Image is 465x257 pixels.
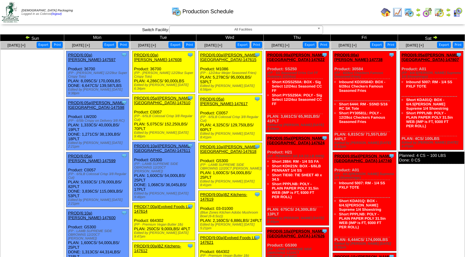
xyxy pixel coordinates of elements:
img: calendarblend.gif [423,7,432,17]
a: PROD(6:05a)[PERSON_NAME][GEOGRAPHIC_DATA]-147598 [68,100,125,110]
button: Print [318,42,329,48]
a: PROD(7:00a)Evolved Foods LL-147614 [134,204,191,214]
a: [DATE] [+] [339,43,357,47]
img: Tooltip [254,96,260,102]
div: Edited by [PERSON_NAME] [DATE] 8:45pm [267,216,329,224]
div: (FP - LAMB SUPREME SIDE OBROWNS 12/20CT [PERSON_NAME]) [134,162,195,173]
div: Product: 664302 PLAN: 250CS / 9,000LBS / 4PLT [132,203,195,240]
div: Edited by [PERSON_NAME] [DATE] 5:21pm [200,223,262,230]
a: Short PYSS250A: POLY - Sig Select 12/24oz Seasoned CC FF [272,93,322,106]
button: Export [236,42,250,48]
img: Tooltip [388,153,395,159]
span: Logged in as Colerost [22,9,73,16]
div: Planned: 4 CS ~ 100 LBS Done: 0 CS [398,152,465,164]
a: PROD(9:00a)BZ Kitchens-147612 [134,244,181,253]
td: Fri [331,35,398,41]
button: Export [103,42,116,48]
img: Tooltip [321,135,328,141]
td: Wed [196,35,263,41]
a: Short PPPLNB: POLY - PLAIN PAPER POLY 31.5in WEB (IMP is FT, 9300 FT PER ROLL) [339,212,386,229]
a: Short KDA01Q: BOX - 6/4.5[PERSON_NAME] Supreme 1/4 Shoestring [406,98,448,111]
img: Tooltip [254,144,260,150]
div: Edited by [PERSON_NAME] [DATE] 2:21pm [68,198,128,206]
div: (FP - 6/5lb Crispy on Delivery 3/8 RC) [68,119,128,123]
img: Tooltip [321,228,328,234]
a: Short KDSS250A: BOX - Sig Select 12/24oz Seasoned CC FF [272,80,322,93]
img: Tooltip [187,52,193,58]
a: Short 2884: RM - 1/4 SS FA [272,159,319,164]
a: PROD(6:05a)[PERSON_NAME][GEOGRAPHIC_DATA]-147610 [134,96,191,105]
div: Edited by [PERSON_NAME] [DATE] 4:12pm [334,141,396,149]
a: (logout) [51,12,62,16]
img: Tooltip [456,52,462,58]
img: arrowright.gif [446,12,451,17]
img: Tooltip [254,235,260,241]
div: Product: 03-01000 PLAN: 2,160CS / 6,886LBS / 24PLT [199,191,262,232]
a: PROD(6:05a)[PERSON_NAME][GEOGRAPHIC_DATA]-147740 [334,154,392,163]
img: arrowleft.gif [446,7,451,12]
div: Product: 36700 PLAN: 4,286CS / 90,000LBS [132,51,195,92]
div: Product: A01 PLAN: 4CS / 100LBS [400,51,463,150]
div: Product: C0057 PLAN: 5,933CS / 178,000LBS / 82PLT DONE: 3,836CS / 115,080LBS / 53PLT [66,152,129,207]
a: [DATE] [+] [138,43,156,47]
img: Tooltip [121,52,127,58]
div: (Blue Zones Kitchen Adobo Mushroom Bowl (6-8.5oz)) [200,211,262,218]
img: Tooltip [187,243,193,249]
div: (FP - SS Seasoned Criss Cut FF Potatoes 12/24oz) [267,71,329,79]
img: calendarprod.gif [404,7,414,17]
a: PROD(6:10a)[PERSON_NAME][GEOGRAPHIC_DATA]-147611 [134,144,191,153]
td: Sun [0,35,64,41]
a: PROD(6:05a)[PERSON_NAME][GEOGRAPHIC_DATA]-147807 [402,53,460,62]
a: [DATE] [+] [406,43,424,47]
div: (FP - 6/4.5[PERSON_NAME] Supreme 1/4 Shoestrings) [402,71,463,79]
a: [DATE] [+] [7,43,25,47]
img: line_graph.gif [392,7,402,17]
img: Tooltip [121,153,127,159]
button: Export [437,42,451,48]
a: PROD(6:05a)[PERSON_NAME]-147617 [200,97,248,106]
button: Export [168,42,182,48]
a: Inbound 5007: RM - 1/4 SS PXLF TOTE [406,80,452,88]
button: Export [303,42,317,48]
div: Edited by [PERSON_NAME] [DATE] 6:34pm [134,83,195,91]
a: [DATE] [+] [72,43,90,47]
a: Short PPPLNB: POLY - PLAIN PAPER POLY 31.5in WEB (IMP is FT, 9300 FT PER ROLL) [272,182,319,199]
a: [DATE] [+] [271,43,289,47]
div: Edited by [PERSON_NAME] [DATE] 9:48pm [134,131,195,138]
a: PROD(6:10a)[PERSON_NAME]-147600 [68,211,116,220]
img: arrowright.gif [416,12,421,17]
td: Thu [263,35,330,41]
button: Export [37,42,50,48]
img: Tooltip [388,52,395,58]
div: (FP - 6/28oz Checkers Famous Seasoned Fries) [334,71,396,79]
div: Edited by [PERSON_NAME] [DATE] 4:35pm [334,242,396,249]
div: (FP - [PERSON_NAME] 12/28oz Super Crispy Tots) [134,71,195,79]
img: Tooltip [321,52,328,58]
td: Tue [130,35,196,41]
div: (FP - 6/4.5[PERSON_NAME] Supreme 1/4 Shoestrings) [334,172,396,180]
div: (FP - [PERSON_NAME] 12/28oz Super Crispy Tots) [68,71,128,79]
a: Short 6444: RM - SSND 5/16 RC SK Tote [339,102,388,111]
a: PROD(6:00a)[PERSON_NAME][GEOGRAPHIC_DATA]-147615 [200,53,257,62]
a: PROD(9:00a)Evolved Foods LL-147621 [200,235,258,245]
img: calendarprod.gif [171,6,181,16]
img: Tooltip [254,52,260,58]
img: calendarcustomer.gif [453,7,463,17]
div: Edited by [PERSON_NAME] [DATE] 8:41pm [200,180,262,187]
a: PROD(6:10a)[PERSON_NAME][GEOGRAPHIC_DATA]-147618 [200,145,257,154]
a: PROD(6:00a)[PERSON_NAME]-147608 [134,53,182,62]
button: Print [118,42,129,48]
td: Sat [398,35,465,41]
div: Product: G5300 PLAN: 1,600CS / 54,000LBS / 25PLT DONE: 1,068CS / 36,045LBS / 17PLT [132,142,195,201]
div: Edited by [PERSON_NAME] [DATE] 8:41pm [200,132,262,139]
a: PROD(6:00a)[PERSON_NAME]-147597 [68,53,116,62]
div: Product: LW200 PLAN: 1,333CS / 40,000LBS / 19PLT DONE: 1,271CS / 38,130LBS / 18PLT [66,99,129,150]
div: Product: 30584 PLAN: 6,815CS / 71,557LBS / 44PLT [333,51,396,150]
img: arrowleft.gif [25,35,30,40]
a: PROD(9:00a)BZ Kitchens-147619 [200,192,247,202]
div: (FP - 12/24oz Meijer Seasoned Fries) [200,71,262,75]
div: Product: C0057 PLAN: 4,325CS / 129,750LBS / 60PLT [199,95,262,141]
